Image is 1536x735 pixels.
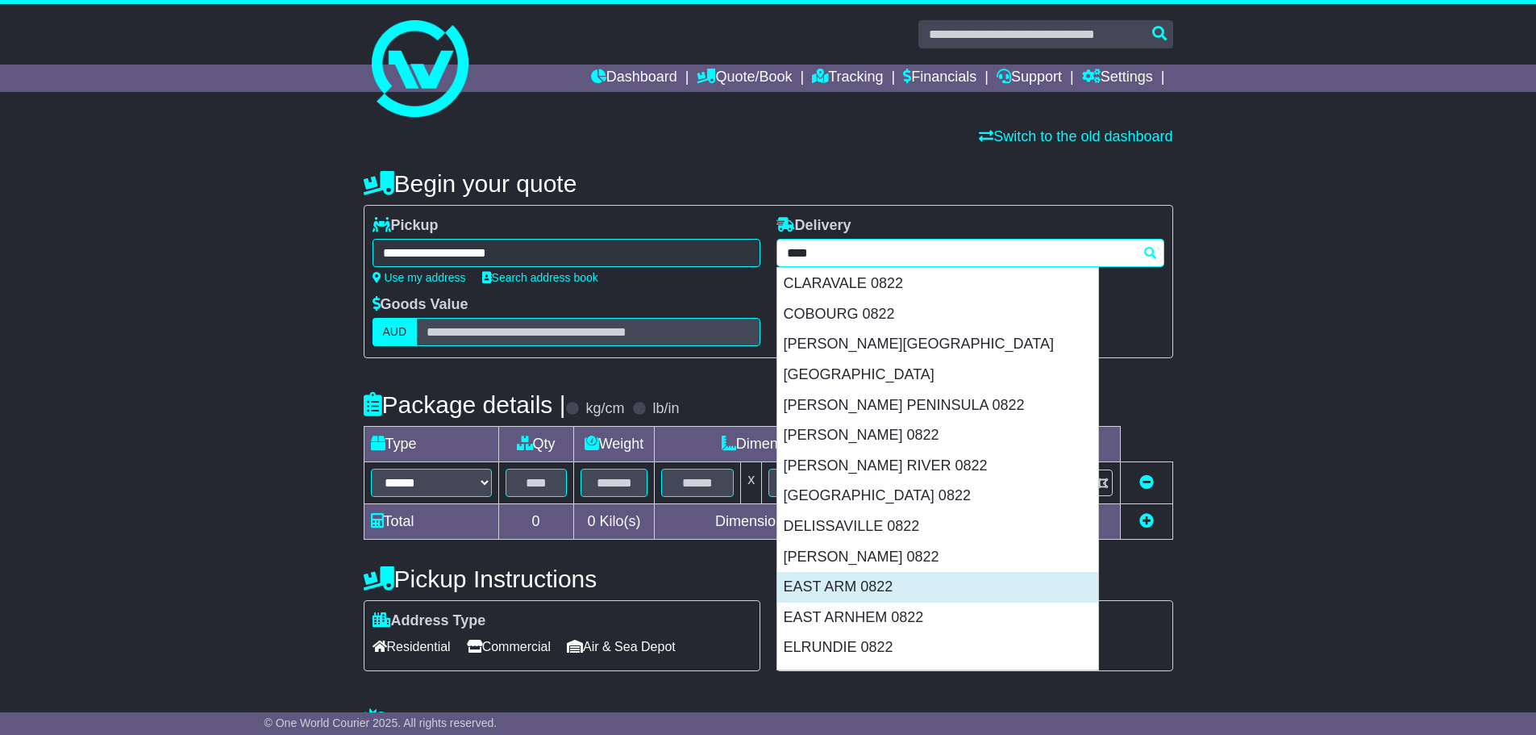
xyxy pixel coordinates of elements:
[373,318,418,346] label: AUD
[777,663,1098,694] div: EVA VALLEY 0822
[585,400,624,418] label: kg/cm
[777,299,1098,330] div: COBOURG 0822
[1139,513,1154,529] a: Add new item
[655,504,955,540] td: Dimensions in Centimetre(s)
[777,329,1098,360] div: [PERSON_NAME][GEOGRAPHIC_DATA]
[373,217,439,235] label: Pickup
[812,65,883,92] a: Tracking
[997,65,1062,92] a: Support
[776,239,1164,267] typeahead: Please provide city
[573,427,655,462] td: Weight
[573,504,655,540] td: Kilo(s)
[777,603,1098,633] div: EAST ARNHEM 0822
[777,451,1098,482] div: [PERSON_NAME] RIVER 0822
[498,504,573,540] td: 0
[467,634,551,659] span: Commercial
[1082,65,1153,92] a: Settings
[364,427,498,462] td: Type
[364,708,1173,734] h4: Warranty & Insurance
[652,400,679,418] label: lb/in
[777,512,1098,542] div: DELISSAVILLE 0822
[587,513,595,529] span: 0
[697,65,792,92] a: Quote/Book
[364,391,566,418] h4: Package details |
[777,633,1098,663] div: ELRUNDIE 0822
[655,427,955,462] td: Dimensions (L x W x H)
[482,271,598,284] a: Search address book
[777,542,1098,573] div: [PERSON_NAME] 0822
[373,271,466,284] a: Use my address
[373,296,468,314] label: Goods Value
[777,420,1098,451] div: [PERSON_NAME] 0822
[777,360,1098,390] div: [GEOGRAPHIC_DATA]
[364,566,760,592] h4: Pickup Instructions
[777,572,1098,603] div: EAST ARM 0822
[373,634,451,659] span: Residential
[777,269,1098,299] div: CLARAVALE 0822
[264,716,497,729] span: © One World Courier 2025. All rights reserved.
[364,170,1173,197] h4: Begin your quote
[1139,474,1154,491] a: Remove this item
[741,462,762,504] td: x
[777,390,1098,421] div: [PERSON_NAME] PENINSULA 0822
[567,634,676,659] span: Air & Sea Depot
[591,65,677,92] a: Dashboard
[777,481,1098,512] div: [GEOGRAPHIC_DATA] 0822
[498,427,573,462] td: Qty
[776,217,851,235] label: Delivery
[373,612,486,630] label: Address Type
[903,65,976,92] a: Financials
[364,504,498,540] td: Total
[979,128,1172,144] a: Switch to the old dashboard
